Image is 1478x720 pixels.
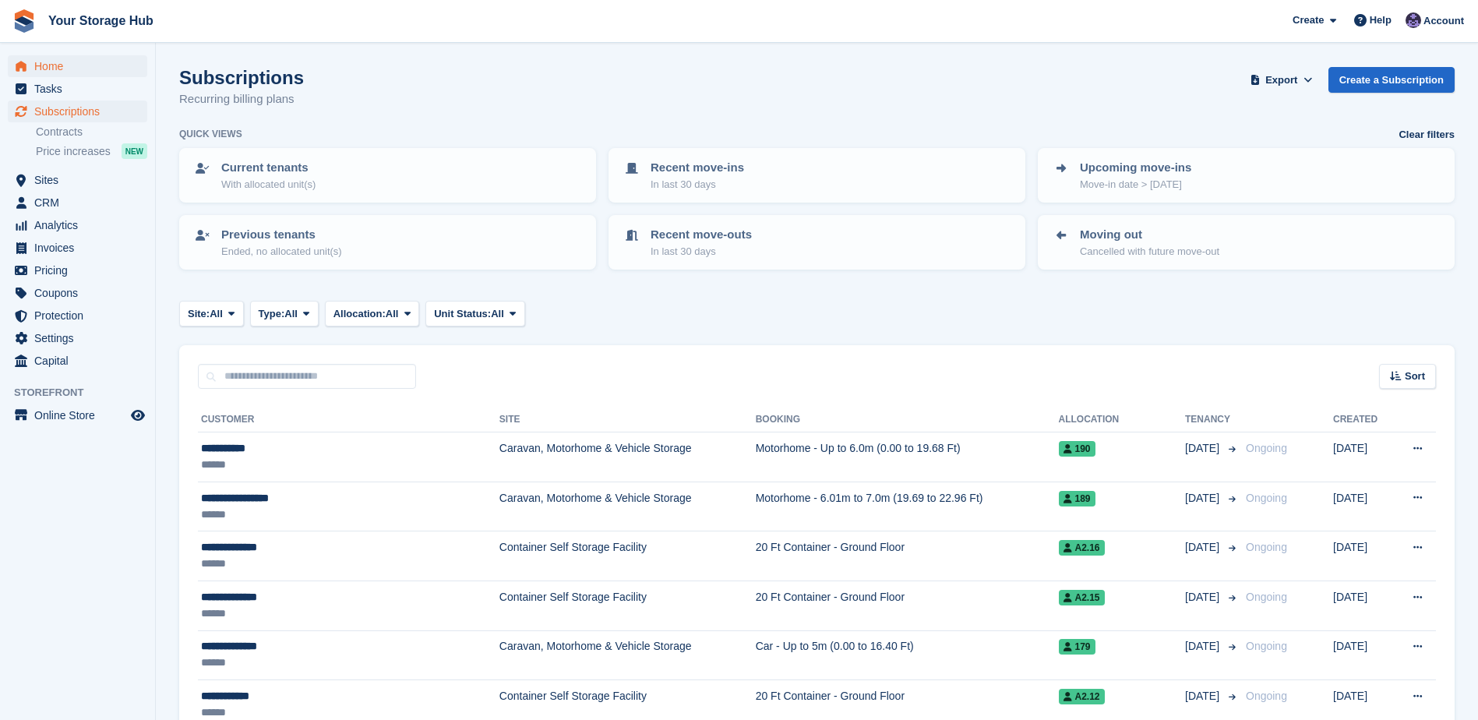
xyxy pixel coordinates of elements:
[34,259,128,281] span: Pricing
[34,305,128,326] span: Protection
[1333,482,1392,531] td: [DATE]
[1246,640,1287,652] span: Ongoing
[8,55,147,77] a: menu
[1265,72,1297,88] span: Export
[8,305,147,326] a: menu
[284,306,298,322] span: All
[1185,490,1222,506] span: [DATE]
[1333,432,1392,482] td: [DATE]
[8,169,147,191] a: menu
[1059,689,1105,704] span: A2.12
[1185,440,1222,457] span: [DATE]
[181,150,594,201] a: Current tenants With allocated unit(s)
[1246,442,1287,454] span: Ongoing
[1059,639,1095,655] span: 179
[8,237,147,259] a: menu
[499,581,756,630] td: Container Self Storage Facility
[1246,690,1287,702] span: Ongoing
[756,408,1059,432] th: Booking
[221,226,342,244] p: Previous tenants
[34,192,128,214] span: CRM
[1333,581,1392,630] td: [DATE]
[1246,591,1287,603] span: Ongoing
[179,301,244,326] button: Site: All
[651,159,744,177] p: Recent move-ins
[34,404,128,426] span: Online Store
[756,432,1059,482] td: Motorhome - Up to 6.0m (0.00 to 19.68 Ft)
[1185,688,1222,704] span: [DATE]
[1185,408,1240,432] th: Tenancy
[122,143,147,159] div: NEW
[181,217,594,268] a: Previous tenants Ended, no allocated unit(s)
[221,159,316,177] p: Current tenants
[8,327,147,349] a: menu
[1333,630,1392,680] td: [DATE]
[179,67,304,88] h1: Subscriptions
[179,90,304,108] p: Recurring billing plans
[8,101,147,122] a: menu
[34,237,128,259] span: Invoices
[1185,638,1222,655] span: [DATE]
[188,306,210,322] span: Site:
[8,78,147,100] a: menu
[1370,12,1392,28] span: Help
[491,306,504,322] span: All
[8,259,147,281] a: menu
[1039,150,1453,201] a: Upcoming move-ins Move-in date > [DATE]
[756,581,1059,630] td: 20 Ft Container - Ground Floor
[1405,369,1425,384] span: Sort
[1059,540,1105,556] span: A2.16
[651,177,744,192] p: In last 30 days
[333,306,386,322] span: Allocation:
[386,306,399,322] span: All
[250,301,319,326] button: Type: All
[1059,491,1095,506] span: 189
[8,282,147,304] a: menu
[1080,244,1219,259] p: Cancelled with future move-out
[34,169,128,191] span: Sites
[34,78,128,100] span: Tasks
[499,432,756,482] td: Caravan, Motorhome & Vehicle Storage
[610,217,1024,268] a: Recent move-outs In last 30 days
[756,482,1059,531] td: Motorhome - 6.01m to 7.0m (19.69 to 22.96 Ft)
[34,282,128,304] span: Coupons
[1328,67,1455,93] a: Create a Subscription
[8,350,147,372] a: menu
[434,306,491,322] span: Unit Status:
[259,306,285,322] span: Type:
[1059,441,1095,457] span: 190
[756,531,1059,581] td: 20 Ft Container - Ground Floor
[1333,408,1392,432] th: Created
[610,150,1024,201] a: Recent move-ins In last 30 days
[34,214,128,236] span: Analytics
[1333,531,1392,581] td: [DATE]
[1185,589,1222,605] span: [DATE]
[1080,226,1219,244] p: Moving out
[499,531,756,581] td: Container Self Storage Facility
[1080,177,1191,192] p: Move-in date > [DATE]
[8,214,147,236] a: menu
[425,301,524,326] button: Unit Status: All
[42,8,160,34] a: Your Storage Hub
[499,630,756,680] td: Caravan, Motorhome & Vehicle Storage
[8,404,147,426] a: menu
[179,127,242,141] h6: Quick views
[12,9,36,33] img: stora-icon-8386f47178a22dfd0bd8f6a31ec36ba5ce8667c1dd55bd0f319d3a0aa187defe.svg
[325,301,420,326] button: Allocation: All
[756,630,1059,680] td: Car - Up to 5m (0.00 to 16.40 Ft)
[1423,13,1464,29] span: Account
[36,144,111,159] span: Price increases
[651,226,752,244] p: Recent move-outs
[1406,12,1421,28] img: Liam Beddard
[1399,127,1455,143] a: Clear filters
[499,482,756,531] td: Caravan, Motorhome & Vehicle Storage
[1293,12,1324,28] span: Create
[1246,541,1287,553] span: Ongoing
[651,244,752,259] p: In last 30 days
[1039,217,1453,268] a: Moving out Cancelled with future move-out
[34,101,128,122] span: Subscriptions
[8,192,147,214] a: menu
[1247,67,1316,93] button: Export
[34,327,128,349] span: Settings
[1246,492,1287,504] span: Ongoing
